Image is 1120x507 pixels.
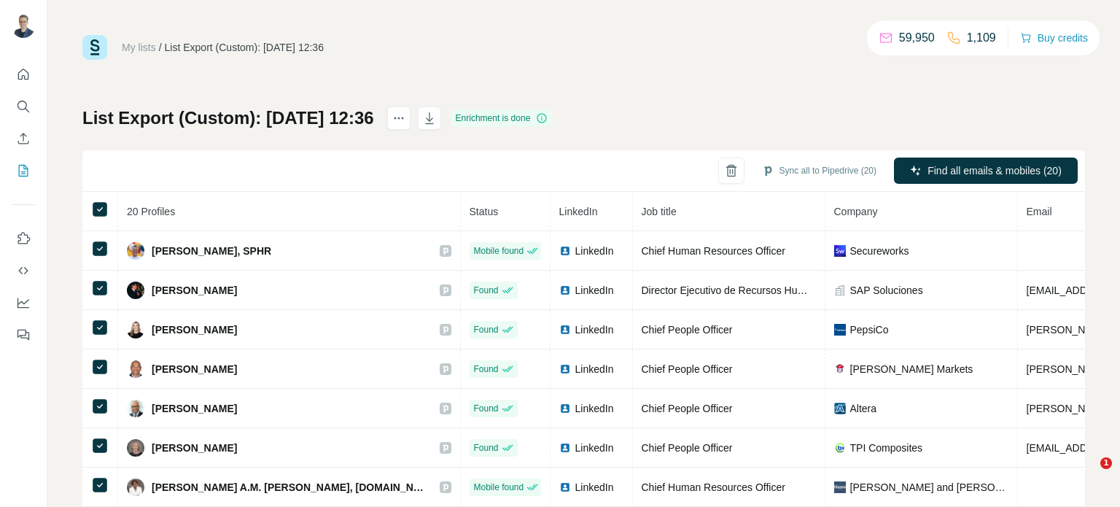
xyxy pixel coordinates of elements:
[127,206,175,217] span: 20 Profiles
[82,35,107,60] img: Surfe Logo
[12,125,35,152] button: Enrich CSV
[559,442,571,454] img: LinkedIn logo
[927,163,1062,178] span: Find all emails & mobiles (20)
[474,284,499,297] span: Found
[474,481,524,494] span: Mobile found
[834,442,846,454] img: company-logo
[387,107,411,130] button: actions
[575,401,614,416] span: LinkedIn
[12,258,35,284] button: Use Surfe API
[559,245,571,257] img: LinkedIn logo
[967,29,996,47] p: 1,109
[12,15,35,38] img: Avatar
[1020,28,1088,48] button: Buy credits
[850,322,889,337] span: PepsiCo
[127,321,144,338] img: Avatar
[642,442,733,454] span: Chief People Officer
[575,283,614,298] span: LinkedIn
[165,40,324,55] div: List Export (Custom): [DATE] 12:36
[559,363,571,375] img: LinkedIn logo
[899,29,935,47] p: 59,950
[575,322,614,337] span: LinkedIn
[12,158,35,184] button: My lists
[127,400,144,417] img: Avatar
[1100,457,1112,469] span: 1
[82,107,374,130] h1: List Export (Custom): [DATE] 12:36
[642,206,677,217] span: Job title
[127,360,144,378] img: Avatar
[559,324,571,336] img: LinkedIn logo
[152,244,271,258] span: [PERSON_NAME], SPHR
[152,362,237,376] span: [PERSON_NAME]
[122,42,156,53] a: My lists
[850,401,877,416] span: Altera
[152,401,237,416] span: [PERSON_NAME]
[12,225,35,252] button: Use Surfe on LinkedIn
[559,206,598,217] span: LinkedIn
[152,283,237,298] span: [PERSON_NAME]
[152,480,425,495] span: [PERSON_NAME] A.M. [PERSON_NAME], [DOMAIN_NAME].
[1070,457,1105,492] iframe: Intercom live chat
[474,244,524,258] span: Mobile found
[894,158,1078,184] button: Find all emails & mobiles (20)
[642,324,733,336] span: Chief People Officer
[474,323,499,336] span: Found
[559,481,571,493] img: LinkedIn logo
[850,362,973,376] span: [PERSON_NAME] Markets
[12,93,35,120] button: Search
[127,439,144,457] img: Avatar
[559,285,571,296] img: LinkedIn logo
[642,285,828,296] span: Director Ejecutivo de Recursos Humanos
[152,322,237,337] span: [PERSON_NAME]
[850,441,923,455] span: TPI Composites
[474,363,499,376] span: Found
[559,403,571,414] img: LinkedIn logo
[834,245,846,257] img: company-logo
[850,244,909,258] span: Secureworks
[834,363,846,375] img: company-logo
[642,403,733,414] span: Chief People Officer
[575,480,614,495] span: LinkedIn
[642,481,785,493] span: Chief Human Resources Officer
[159,40,162,55] li: /
[575,441,614,455] span: LinkedIn
[575,362,614,376] span: LinkedIn
[152,441,237,455] span: [PERSON_NAME]
[12,322,35,348] button: Feedback
[834,324,846,336] img: company-logo
[575,244,614,258] span: LinkedIn
[12,290,35,316] button: Dashboard
[474,441,499,454] span: Found
[470,206,499,217] span: Status
[642,363,733,375] span: Chief People Officer
[12,61,35,88] button: Quick start
[752,160,887,182] button: Sync all to Pipedrive (20)
[127,282,144,299] img: Avatar
[451,109,553,127] div: Enrichment is done
[642,245,785,257] span: Chief Human Resources Officer
[850,283,923,298] span: SAP Soluciones
[850,480,1008,495] span: [PERSON_NAME] and [PERSON_NAME]
[127,242,144,260] img: Avatar
[1027,206,1052,217] span: Email
[834,206,878,217] span: Company
[474,402,499,415] span: Found
[834,481,846,493] img: company-logo
[127,479,144,496] img: Avatar
[834,403,846,414] img: company-logo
